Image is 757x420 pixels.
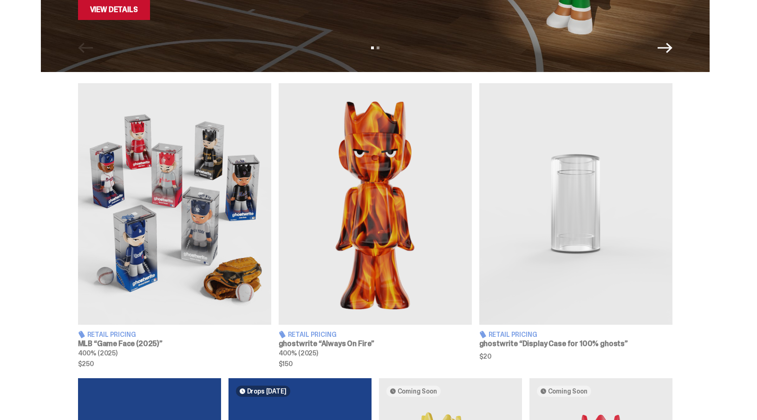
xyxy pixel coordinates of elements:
[658,40,672,55] button: Next
[479,83,672,367] a: Display Case for 100% ghosts Retail Pricing
[479,340,672,348] h3: ghostwrite “Display Case for 100% ghosts”
[78,340,271,348] h3: MLB “Game Face (2025)”
[279,83,472,367] a: Always On Fire Retail Pricing
[279,83,472,325] img: Always On Fire
[279,349,318,357] span: 400% (2025)
[78,83,271,367] a: Game Face (2025) Retail Pricing
[489,331,537,338] span: Retail Pricing
[371,46,374,49] button: View slide 1
[398,387,437,395] span: Coming Soon
[479,83,672,325] img: Display Case for 100% ghosts
[78,361,271,367] span: $250
[377,46,379,49] button: View slide 2
[279,361,472,367] span: $150
[479,353,672,360] span: $20
[87,331,136,338] span: Retail Pricing
[279,340,472,348] h3: ghostwrite “Always On Fire”
[247,387,287,395] span: Drops [DATE]
[548,387,587,395] span: Coming Soon
[78,349,117,357] span: 400% (2025)
[288,331,337,338] span: Retail Pricing
[78,83,271,325] img: Game Face (2025)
